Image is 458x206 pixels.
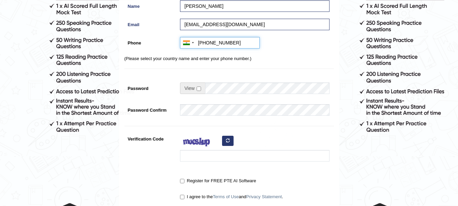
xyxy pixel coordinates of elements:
[180,193,283,200] label: I agree to the and .
[213,194,239,199] a: Terms of Use
[180,37,260,49] input: +91 81234 56789
[197,87,201,91] input: Show/Hide Password
[124,133,177,142] label: Verification Code
[124,19,177,28] label: Email
[124,55,334,62] p: (Please select your country name and enter your phone number.)
[124,82,177,92] label: Password
[180,37,196,48] div: India (भारत): +91
[180,177,256,184] label: Register for FREE PTE AI Software
[246,194,282,199] a: Privacy Statement
[124,0,177,10] label: Name
[124,104,177,113] label: Password Confirm
[180,179,184,183] input: Register for FREE PTE AI Software
[180,195,184,199] input: I agree to theTerms of UseandPrivacy Statement.
[124,37,177,46] label: Phone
